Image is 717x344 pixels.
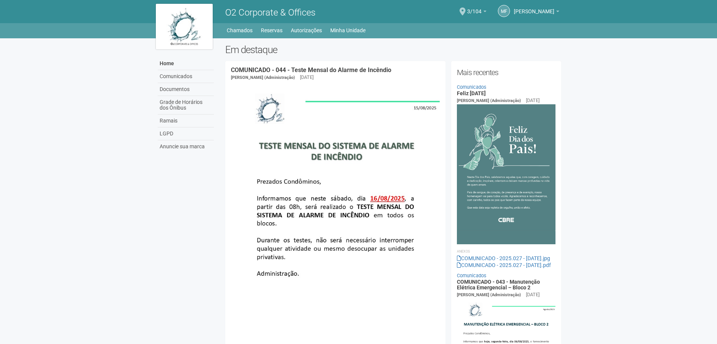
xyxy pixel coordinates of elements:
[457,279,540,291] a: COMUNICADO - 043 - Manutenção Elétrica Emergencial – Bloco 2
[467,9,486,16] a: 3/104
[457,67,556,78] h2: Mais recentes
[156,4,213,49] img: logo.jpg
[231,66,391,74] a: COMUNICADO - 044 - Teste Mensal do Alarme de Incêndio
[158,96,214,115] a: Grade de Horários dos Ônibus
[514,9,559,16] a: [PERSON_NAME]
[330,25,366,36] a: Minha Unidade
[526,97,540,104] div: [DATE]
[158,57,214,70] a: Home
[158,115,214,127] a: Ramais
[227,25,253,36] a: Chamados
[457,248,556,255] li: Anexos
[457,90,486,96] a: Feliz [DATE]
[300,74,314,81] div: [DATE]
[225,7,315,18] span: O2 Corporate & Offices
[158,127,214,140] a: LGPD
[158,140,214,153] a: Anuncie sua marca
[457,104,556,244] img: COMUNICADO%20-%202025.027%20-%20Dia%20dos%20Pais.jpg
[457,98,521,103] span: [PERSON_NAME] (Administração)
[457,262,551,268] a: COMUNICADO - 2025.027 - [DATE].pdf
[498,5,510,17] a: MF
[261,25,282,36] a: Reservas
[526,291,540,298] div: [DATE]
[158,70,214,83] a: Comunicados
[225,44,562,55] h2: Em destaque
[158,83,214,96] a: Documentos
[457,292,521,297] span: [PERSON_NAME] (Administração)
[231,75,295,80] span: [PERSON_NAME] (Administração)
[457,255,550,261] a: COMUNICADO - 2025.027 - [DATE].jpg
[457,273,486,278] a: Comunicados
[457,84,486,90] a: Comunicados
[291,25,322,36] a: Autorizações
[514,1,554,14] span: Márcia Ferraz
[467,1,482,14] span: 3/104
